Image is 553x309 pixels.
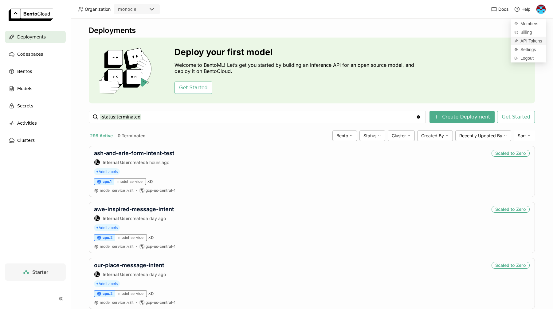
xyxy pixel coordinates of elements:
[94,159,174,165] div: created
[359,130,385,141] div: Status
[455,130,511,141] div: Recently Updated By
[115,290,147,297] div: model_service
[103,272,130,277] strong: Internal User
[332,130,357,141] div: Bento
[94,224,120,231] span: +Add Labels
[146,188,175,193] span: gcp-us-central-1
[103,216,130,221] strong: Internal User
[94,262,164,268] a: our-place-message-intent
[5,82,66,95] a: Models
[103,235,112,240] span: cpu.2
[421,133,444,138] span: Created By
[94,150,174,156] a: ash-and-erie-form-intent-test
[498,6,508,12] span: Docs
[9,9,53,21] img: logo
[94,215,174,221] div: created
[511,45,546,54] a: Settings
[147,179,153,184] span: × 0
[417,130,453,141] div: Created By
[103,291,112,296] span: cpu.2
[100,244,134,249] span: model_service v34
[94,271,100,277] div: Internal User
[17,137,35,144] span: Clusters
[492,262,530,269] div: Scaled to Zero
[497,111,535,123] button: Get Started
[17,68,32,75] span: Bentos
[146,160,169,165] span: 5 hours ago
[511,54,546,62] div: Logout
[89,132,114,140] button: 298 Active
[520,55,534,61] span: Logout
[175,47,417,57] h3: Deploy your first model
[118,6,136,12] div: monocle
[114,178,146,185] div: model_service
[94,159,100,165] div: Internal User
[146,216,166,221] span: a day ago
[17,85,32,92] span: Models
[115,234,147,241] div: model_service
[514,6,531,12] div: Help
[429,111,495,123] button: Create Deployment
[536,5,546,14] img: Oded Valtzer
[148,291,154,296] span: × 0
[5,117,66,129] a: Activities
[94,271,100,277] div: IU
[520,38,542,44] span: API Tokens
[100,188,134,193] a: model_service:v34
[518,133,526,138] span: Sort
[94,271,166,277] div: created
[5,31,66,43] a: Deployments
[148,235,154,240] span: × 0
[511,28,546,37] a: Billing
[5,134,66,146] a: Clusters
[100,300,134,305] span: model_service v34
[491,6,508,12] a: Docs
[388,130,415,141] div: Cluster
[85,6,111,12] span: Organization
[146,272,166,277] span: a day ago
[126,244,127,249] span: :
[511,19,546,28] a: Members
[175,62,417,74] p: Welcome to BentoML! Let’s get you started by building an Inference API for an open source model, ...
[492,206,530,213] div: Scaled to Zero
[94,215,100,221] div: Internal User
[94,159,100,165] div: IU
[416,114,421,119] svg: Clear value
[94,168,120,175] span: +Add Labels
[520,21,538,26] span: Members
[103,160,130,165] strong: Internal User
[100,300,134,305] a: model_service:v34
[100,244,134,249] a: model_service:v34
[175,82,212,94] button: Get Started
[363,133,376,138] span: Status
[17,50,43,58] span: Codespaces
[89,26,535,35] div: Deployments
[5,100,66,112] a: Secrets
[126,300,127,305] span: :
[103,179,112,184] span: cpu.1
[5,65,66,78] a: Bentos
[126,188,127,193] span: :
[336,133,348,138] span: Bento
[146,244,175,249] span: gcp-us-central-1
[137,6,138,13] input: Selected monocle.
[100,188,134,193] span: model_service v34
[17,119,37,127] span: Activities
[94,47,160,94] img: cover onboarding
[511,37,546,45] a: API Tokens
[520,47,536,52] span: Settings
[392,133,406,138] span: Cluster
[5,48,66,60] a: Codespaces
[5,263,66,281] a: Starter
[492,150,530,157] div: Scaled to Zero
[116,132,147,140] button: 0 Terminated
[94,215,100,221] div: IU
[146,300,175,305] span: gcp-us-central-1
[100,112,416,122] input: Search
[17,102,33,110] span: Secrets
[94,280,120,287] span: +Add Labels
[94,206,174,212] a: awe-inspired-message-intent
[32,269,48,275] span: Starter
[17,33,46,41] span: Deployments
[521,6,531,12] span: Help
